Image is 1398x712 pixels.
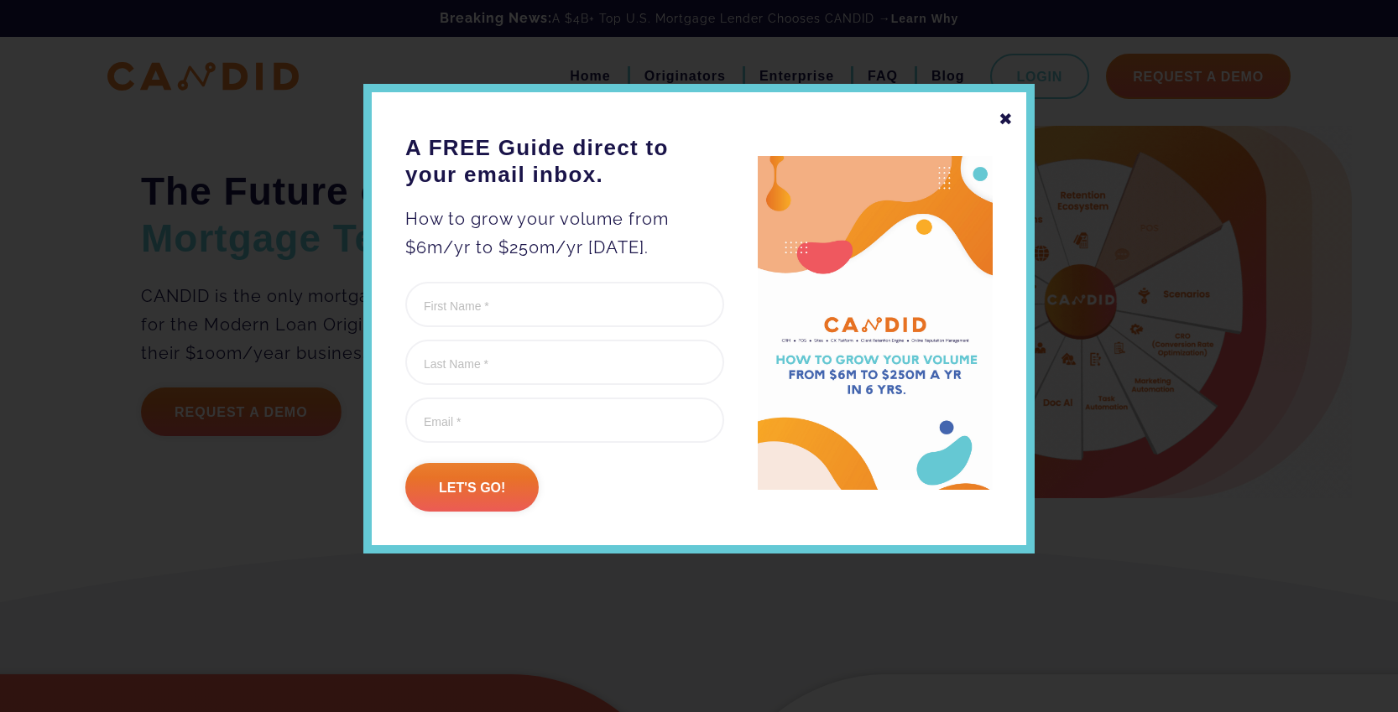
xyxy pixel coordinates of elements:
[405,282,724,327] input: First Name *
[999,105,1014,133] div: ✖
[405,205,724,262] p: How to grow your volume from $6m/yr to $250m/yr [DATE].
[405,340,724,385] input: Last Name *
[405,398,724,443] input: Email *
[405,134,724,188] h3: A FREE Guide direct to your email inbox.
[405,463,539,512] input: Let's go!
[758,156,993,491] img: A FREE Guide direct to your email inbox.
